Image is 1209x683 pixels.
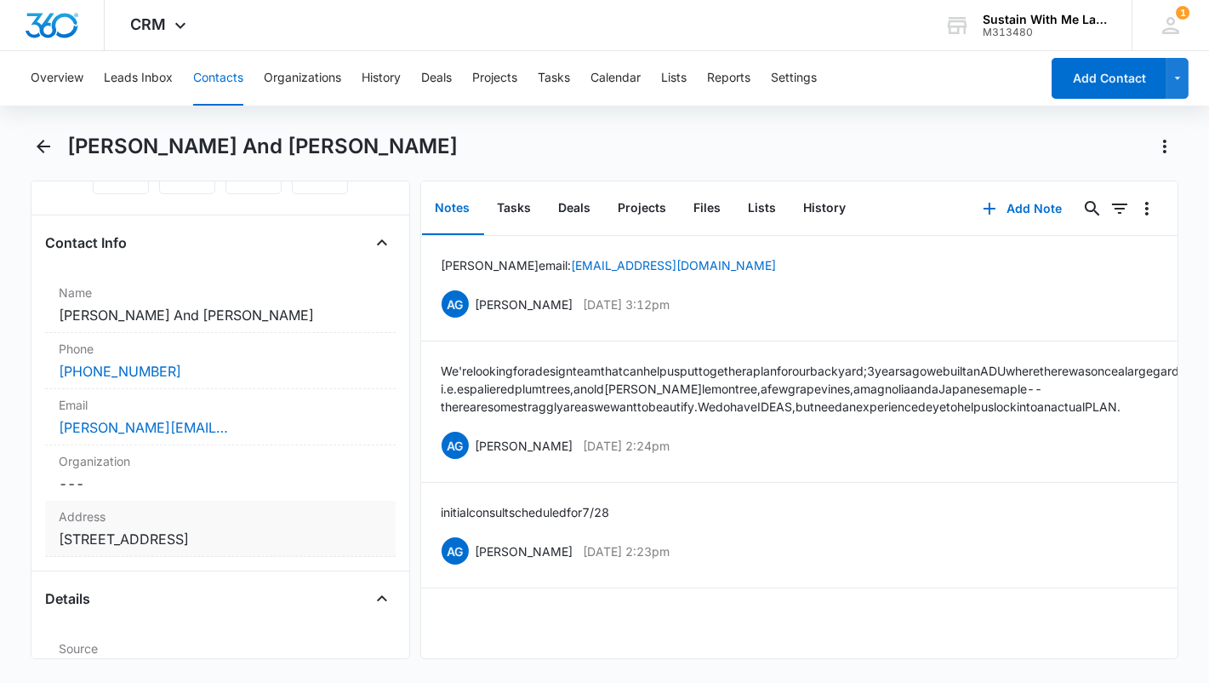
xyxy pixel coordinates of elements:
[983,13,1107,26] div: account name
[572,258,777,273] a: [EMAIL_ADDRESS][DOMAIN_NAME]
[45,232,127,253] h4: Contact Info
[707,51,750,106] button: Reports
[59,305,382,325] dd: [PERSON_NAME] And [PERSON_NAME]
[538,51,570,106] button: Tasks
[584,542,670,560] p: [DATE] 2:23pm
[31,133,57,160] button: Back
[59,340,382,358] label: Phone
[1106,195,1133,222] button: Filters
[476,296,573,313] p: [PERSON_NAME]
[59,508,382,525] label: Address
[59,284,382,301] label: Name
[368,585,396,612] button: Close
[59,529,382,549] dd: [STREET_ADDRESS]
[442,432,469,459] span: AG
[590,51,641,106] button: Calendar
[484,182,545,235] button: Tasks
[584,437,670,455] p: [DATE] 2:24pm
[45,389,396,445] div: Email[PERSON_NAME][EMAIL_ADDRESS][DOMAIN_NAME]
[130,15,166,33] span: CRM
[45,501,396,557] div: Address[STREET_ADDRESS]
[45,333,396,389] div: Phone[PHONE_NUMBER]
[442,290,469,318] span: AG
[67,134,458,159] h1: [PERSON_NAME] And [PERSON_NAME]
[59,396,382,414] label: Email
[661,51,687,106] button: Lists
[45,277,396,333] div: Name[PERSON_NAME] And [PERSON_NAME]
[264,51,341,106] button: Organizations
[472,51,517,106] button: Projects
[790,182,860,235] button: History
[476,437,573,455] p: [PERSON_NAME]
[681,182,735,235] button: Files
[368,229,396,256] button: Close
[545,182,605,235] button: Deals
[45,445,396,501] div: Organization---
[45,588,90,609] h4: Details
[1079,195,1106,222] button: Search...
[1133,195,1161,222] button: Overflow Menu
[442,503,610,521] p: initial consult scheduled for 7/28
[1052,58,1166,99] button: Add Contact
[193,51,243,106] button: Contacts
[1176,6,1189,20] span: 1
[1151,133,1178,160] button: Actions
[104,51,173,106] button: Leads Inbox
[362,51,401,106] button: History
[59,474,382,494] dd: ---
[584,296,670,313] p: [DATE] 3:12pm
[476,542,573,560] p: [PERSON_NAME]
[442,537,469,565] span: AG
[59,640,382,657] label: Source
[735,182,790,235] button: Lists
[59,452,382,470] label: Organization
[605,182,681,235] button: Projects
[59,417,229,438] a: [PERSON_NAME][EMAIL_ADDRESS][DOMAIN_NAME]
[59,361,181,382] a: [PHONE_NUMBER]
[1176,6,1189,20] div: notifications count
[422,182,484,235] button: Notes
[771,51,817,106] button: Settings
[31,51,83,106] button: Overview
[421,51,452,106] button: Deals
[442,256,777,274] p: [PERSON_NAME] email:
[966,188,1079,229] button: Add Note
[983,26,1107,38] div: account id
